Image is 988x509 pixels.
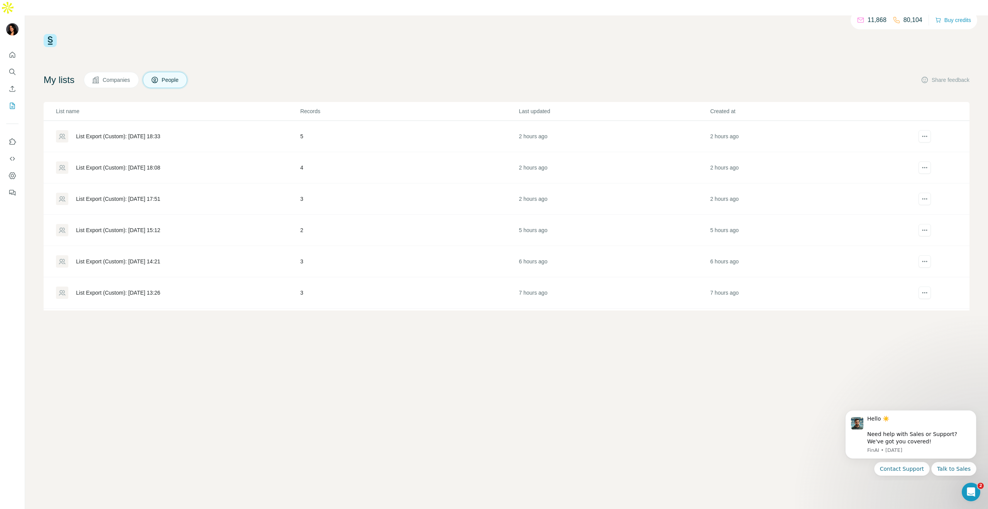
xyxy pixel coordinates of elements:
[518,152,710,183] td: 2 hours ago
[518,277,710,309] td: 7 hours ago
[6,135,19,149] button: Use Surfe on LinkedIn
[44,74,74,86] h4: My lists
[76,226,160,234] div: List Export (Custom): [DATE] 15:12
[710,183,901,215] td: 2 hours ago
[919,130,931,143] button: actions
[300,183,519,215] td: 3
[921,76,969,84] button: Share feedback
[919,193,931,205] button: actions
[919,161,931,174] button: actions
[162,76,179,84] span: People
[76,258,160,265] div: List Export (Custom): [DATE] 14:21
[919,255,931,268] button: actions
[6,82,19,96] button: Enrich CSV
[6,99,19,113] button: My lists
[300,152,519,183] td: 4
[868,15,886,25] p: 11,868
[935,15,971,25] button: Buy credits
[978,483,984,489] span: 2
[76,132,160,140] div: List Export (Custom): [DATE] 18:33
[710,107,901,115] p: Created at
[300,215,519,246] td: 2
[834,403,988,480] iframe: Intercom notifications message
[710,121,901,152] td: 2 hours ago
[710,152,901,183] td: 2 hours ago
[710,246,901,277] td: 6 hours ago
[300,107,518,115] p: Records
[6,65,19,79] button: Search
[76,289,160,297] div: List Export (Custom): [DATE] 13:26
[919,224,931,236] button: actions
[76,195,160,203] div: List Export (Custom): [DATE] 17:51
[710,309,901,340] td: [DATE]
[6,152,19,166] button: Use Surfe API
[518,121,710,152] td: 2 hours ago
[76,164,160,171] div: List Export (Custom): [DATE] 18:08
[518,309,710,340] td: [DATE]
[903,15,922,25] p: 80,104
[518,183,710,215] td: 2 hours ago
[103,76,131,84] span: Companies
[518,246,710,277] td: 6 hours ago
[962,483,980,501] iframe: Intercom live chat
[518,215,710,246] td: 5 hours ago
[300,246,519,277] td: 3
[300,121,519,152] td: 5
[710,277,901,309] td: 7 hours ago
[56,107,299,115] p: List name
[6,23,19,36] img: Avatar
[710,215,901,246] td: 5 hours ago
[6,48,19,62] button: Quick start
[6,186,19,200] button: Feedback
[519,107,709,115] p: Last updated
[6,169,19,183] button: Dashboard
[919,287,931,299] button: actions
[300,309,519,340] td: 2
[300,277,519,309] td: 3
[44,34,57,47] img: Surfe Logo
